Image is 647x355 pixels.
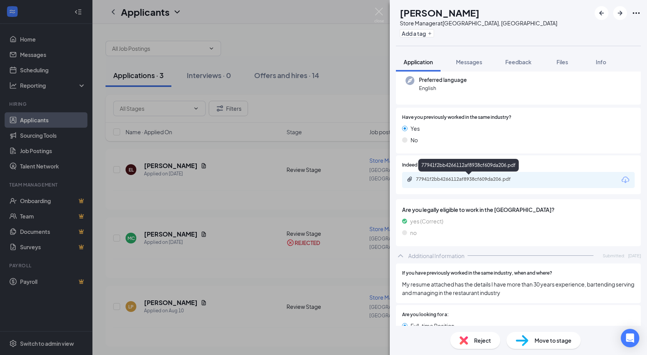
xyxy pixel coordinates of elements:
[416,176,524,182] div: 77941f2bb4266112af8938cf609da206.pdf
[621,329,639,347] div: Open Intercom Messenger
[427,31,432,36] svg: Plus
[419,84,467,92] span: English
[410,217,443,225] span: yes (Correct)
[410,228,417,237] span: no
[456,58,482,65] span: Messages
[396,251,405,260] svg: ChevronUp
[556,58,568,65] span: Files
[628,252,641,259] span: [DATE]
[402,205,635,214] span: Are you legally eligible to work in the [GEOGRAPHIC_DATA]?
[621,175,630,185] svg: Download
[400,6,479,19] h1: [PERSON_NAME]
[535,336,572,345] span: Move to stage
[411,322,454,330] span: Full-time Position
[596,58,606,65] span: Info
[400,29,434,37] button: PlusAdd a tag
[402,280,635,297] span: My resume attached has the details I have more than 30 years experience, bartending serving and m...
[632,8,641,18] svg: Ellipses
[419,76,467,84] span: Preferred language
[595,6,608,20] button: ArrowLeftNew
[505,58,531,65] span: Feedback
[407,176,413,182] svg: Paperclip
[408,252,464,260] div: Additional Information
[407,176,531,183] a: Paperclip77941f2bb4266112af8938cf609da206.pdf
[402,114,511,121] span: Have you previously worked in the same industry?
[474,336,491,345] span: Reject
[411,136,418,144] span: No
[404,58,433,65] span: Application
[418,159,519,172] div: 77941f2bb4266112af8938cf609da206.pdf
[402,162,436,169] span: Indeed Resume
[411,124,420,133] span: Yes
[402,270,552,277] span: If you have previously worked in the same industry, when and where?
[400,19,557,27] div: Store Manager at [GEOGRAPHIC_DATA], [GEOGRAPHIC_DATA]
[613,6,627,20] button: ArrowRight
[597,8,606,18] svg: ArrowLeftNew
[402,311,449,318] span: Are you looking for a:
[615,8,625,18] svg: ArrowRight
[603,252,625,259] span: Submitted:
